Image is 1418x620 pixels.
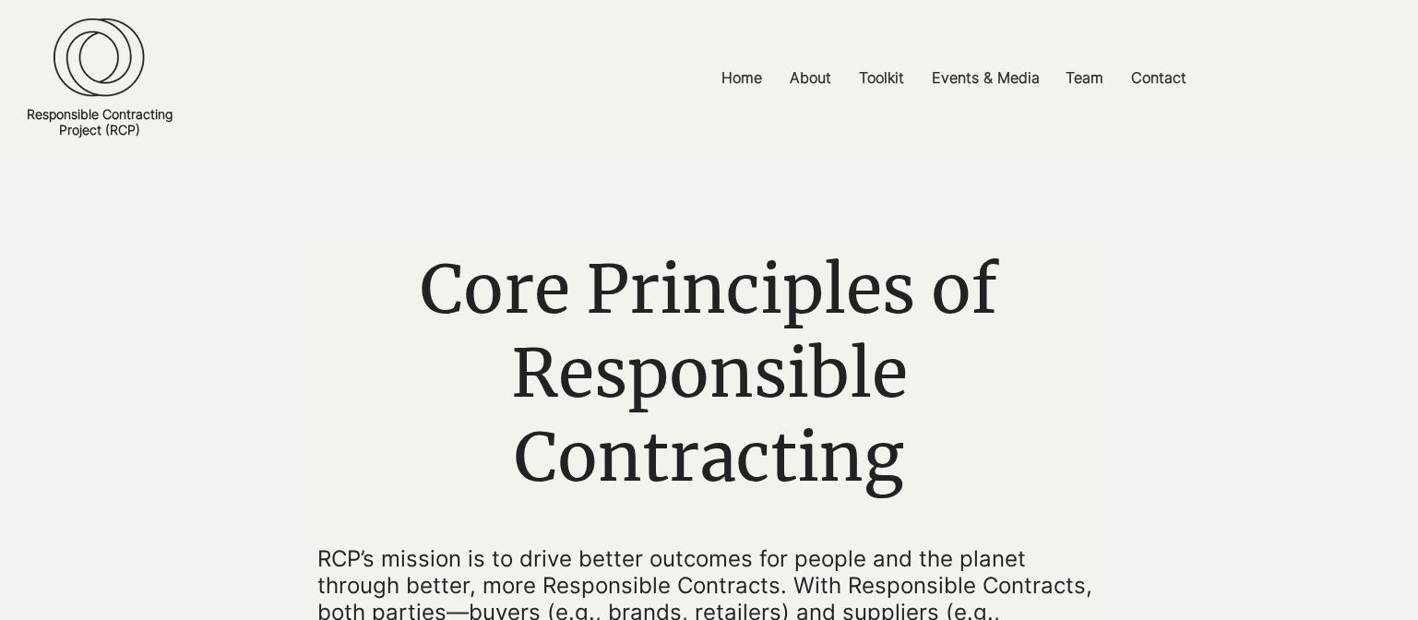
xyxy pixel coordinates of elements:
[712,57,771,99] p: Home
[1056,57,1113,99] p: Team
[1122,57,1196,99] p: Contact
[776,57,845,99] a: About
[850,57,913,99] p: Toolkit
[27,106,173,137] a: Responsible ContractingProject (RCP)
[489,57,1418,99] nav: Site
[420,247,998,499] span: Core Principles of Responsible Contracting
[845,57,918,99] a: Toolkit
[1117,57,1200,99] a: Contact
[918,57,1052,99] a: Events & Media
[780,57,840,99] p: About
[1052,57,1117,99] a: Team
[708,57,776,99] a: Home
[923,57,1049,99] p: Events & Media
